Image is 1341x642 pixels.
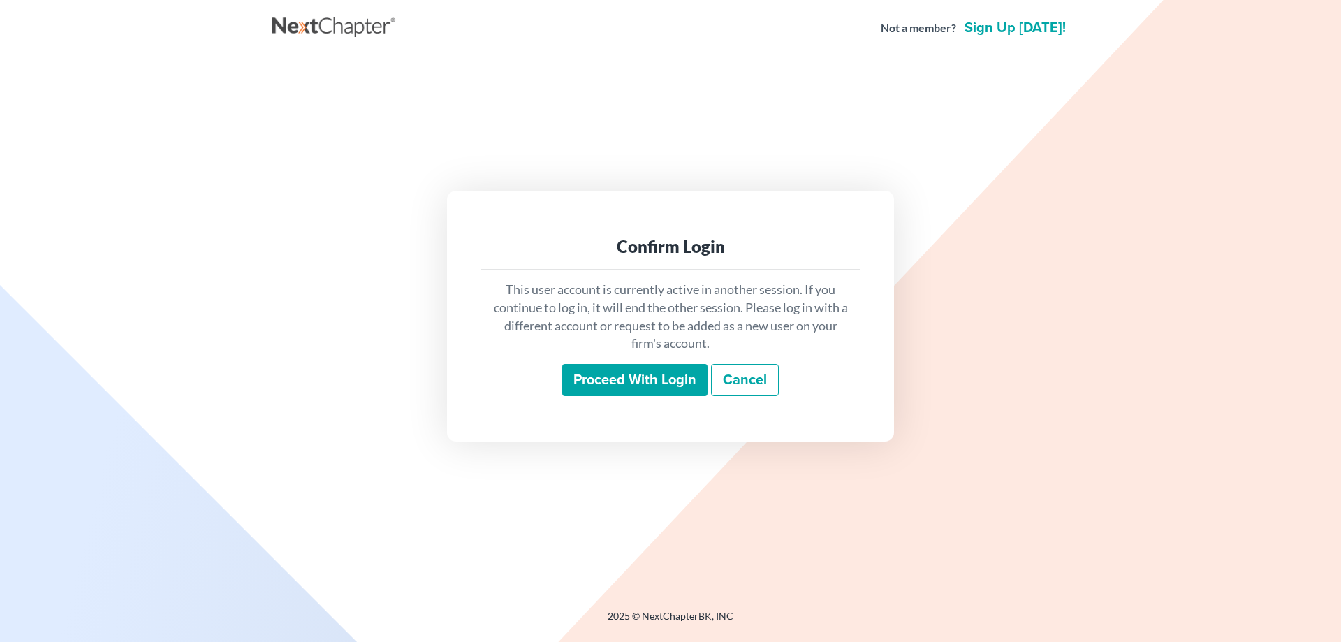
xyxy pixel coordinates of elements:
[962,21,1069,35] a: Sign up [DATE]!
[272,609,1069,634] div: 2025 © NextChapterBK, INC
[492,281,849,353] p: This user account is currently active in another session. If you continue to log in, it will end ...
[562,364,708,396] input: Proceed with login
[711,364,779,396] a: Cancel
[881,20,956,36] strong: Not a member?
[492,235,849,258] div: Confirm Login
